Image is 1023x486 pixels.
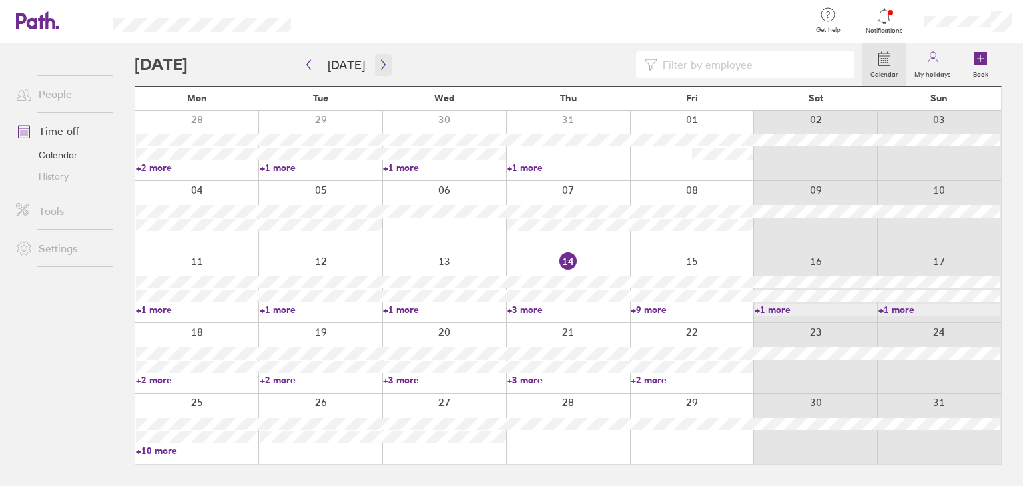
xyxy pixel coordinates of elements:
span: Tue [313,93,328,103]
a: Settings [5,235,113,262]
a: +2 more [260,374,382,386]
a: Tools [5,198,113,224]
a: Calendar [862,43,906,86]
span: Sun [930,93,948,103]
label: Book [965,67,996,79]
a: My holidays [906,43,959,86]
span: Notifications [863,27,906,35]
label: My holidays [906,67,959,79]
span: Fri [686,93,698,103]
a: +1 more [383,304,506,316]
a: +3 more [507,374,629,386]
a: Notifications [863,7,906,35]
a: +1 more [383,162,506,174]
a: +10 more [136,445,258,457]
a: +3 more [507,304,629,316]
span: Thu [560,93,577,103]
a: Book [959,43,1002,86]
a: +3 more [383,374,506,386]
a: +1 more [136,304,258,316]
span: Mon [187,93,207,103]
label: Calendar [862,67,906,79]
span: Wed [434,93,454,103]
a: Time off [5,118,113,144]
a: +2 more [136,162,258,174]
input: Filter by employee [657,52,847,77]
a: +1 more [507,162,629,174]
span: Sat [809,93,823,103]
a: +1 more [260,304,382,316]
a: +2 more [136,374,258,386]
a: +1 more [260,162,382,174]
span: Get help [807,26,850,34]
a: Calendar [5,144,113,166]
a: History [5,166,113,187]
a: +2 more [631,374,753,386]
a: +1 more [755,304,877,316]
a: People [5,81,113,107]
a: +9 more [631,304,753,316]
button: [DATE] [317,54,376,76]
a: +1 more [878,304,1001,316]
